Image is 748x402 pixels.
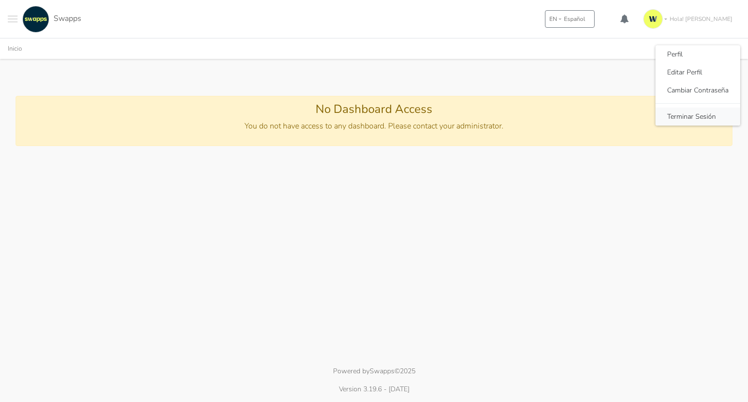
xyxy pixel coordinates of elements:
a: Swapps [370,366,394,376]
p: You do not have access to any dashboard. Please contact your administrator. [26,120,722,132]
a: Cambiar Contraseña [655,81,740,99]
a: Swapps [20,6,81,33]
a: Hola! [PERSON_NAME] [639,5,740,33]
a: Terminar Sesión [655,108,740,126]
a: Editar Perfil [655,63,740,81]
img: isotipo-3-3e143c57.png [643,9,663,29]
a: Inicio [8,44,22,53]
a: Perfil [655,45,740,63]
button: Toggle navigation menu [8,6,18,33]
div: Hola! [PERSON_NAME] [655,45,740,126]
span: Español [564,15,585,23]
span: Hola! [PERSON_NAME] [670,15,732,23]
span: Swapps [54,13,81,24]
h4: No Dashboard Access [26,102,722,116]
button: ENEspañol [545,10,595,28]
img: swapps-linkedin-v2.jpg [22,6,49,33]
